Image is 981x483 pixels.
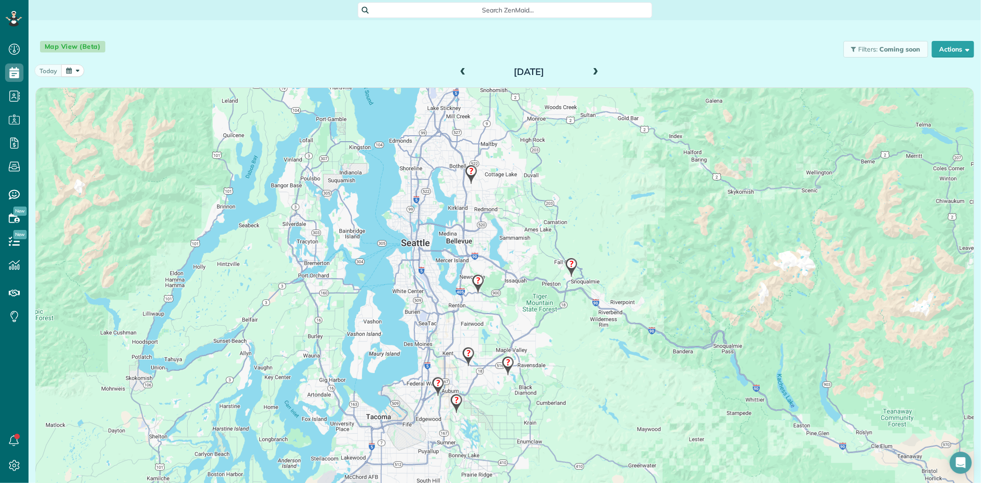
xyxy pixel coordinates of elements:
[859,45,878,53] span: Filters:
[40,41,105,52] span: Map View (Beta)
[13,207,27,216] span: New
[472,67,587,77] h2: [DATE]
[34,64,62,77] button: today
[932,41,974,57] button: Actions
[13,230,27,239] span: New
[879,45,921,53] span: Coming soon
[950,452,972,474] div: Open Intercom Messenger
